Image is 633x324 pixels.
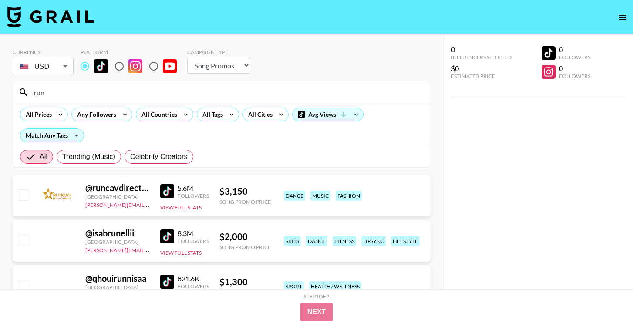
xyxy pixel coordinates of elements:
button: Next [300,303,333,321]
div: @ isabrunellii [85,228,150,239]
div: 821.6K [178,274,209,283]
div: music [310,191,330,201]
div: 8.3M [178,229,209,238]
div: lipsync [361,236,386,246]
div: @ runcavdirector [85,182,150,193]
div: All Countries [136,108,179,121]
div: dance [306,236,327,246]
div: skits [284,236,301,246]
div: All Tags [197,108,225,121]
div: 0 [451,45,512,54]
a: [PERSON_NAME][EMAIL_ADDRESS][DOMAIN_NAME] [85,245,214,253]
div: Match Any Tags [20,129,84,142]
div: Campaign Type [187,49,250,55]
div: lifestyle [391,236,420,246]
button: View Full Stats [160,204,202,211]
span: All [40,152,47,162]
div: health / wellness [309,281,361,291]
img: YouTube [163,59,177,73]
div: $ 3,150 [219,186,271,197]
div: fashion [336,191,362,201]
div: Followers [178,238,209,244]
div: 0 [559,64,590,73]
div: Step 1 of 2 [304,293,329,300]
div: [GEOGRAPHIC_DATA] [85,284,150,290]
span: Celebrity Creators [130,152,188,162]
div: Song Promo Price [219,199,271,205]
div: [GEOGRAPHIC_DATA] [85,193,150,200]
div: @ qhouirunnisaa [85,273,150,284]
iframe: Drift Widget Chat Controller [589,280,623,314]
img: TikTok [94,59,108,73]
img: TikTok [160,184,174,198]
div: Avg Views [293,108,363,121]
img: Grail Talent [7,6,94,27]
div: fitness [333,236,356,246]
img: Instagram [128,59,142,73]
div: Followers [559,54,590,61]
div: dance [284,191,305,201]
div: Followers [178,192,209,199]
input: Search by User Name [29,85,425,99]
button: open drawer [614,9,631,26]
div: Any Followers [72,108,118,121]
span: Trending (Music) [62,152,115,162]
div: All Prices [20,108,54,121]
div: sport [284,281,304,291]
div: 0 [559,45,590,54]
div: $0 [451,64,512,73]
a: [PERSON_NAME][EMAIL_ADDRESS][PERSON_NAME][DOMAIN_NAME] [85,200,256,208]
div: USD [14,59,72,74]
button: View Full Stats [160,250,202,256]
div: All Cities [243,108,274,121]
div: Song Promo Price [219,244,271,250]
div: Followers [178,283,209,290]
div: 5.6M [178,184,209,192]
img: TikTok [160,229,174,243]
div: Estimated Price [451,73,512,79]
div: Platform [81,49,184,55]
div: Currency [13,49,74,55]
div: Influencers Selected [451,54,512,61]
div: $ 1,300 [219,277,271,287]
img: TikTok [160,275,174,289]
div: Followers [559,73,590,79]
div: $ 2,000 [219,231,271,242]
div: [GEOGRAPHIC_DATA] [85,239,150,245]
